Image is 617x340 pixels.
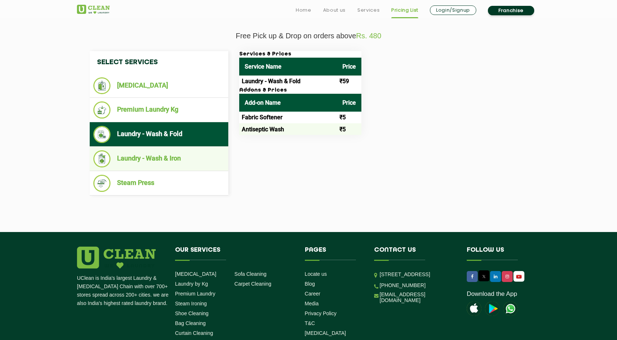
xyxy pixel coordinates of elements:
[391,6,418,15] a: Pricing List
[514,273,524,281] img: UClean Laundry and Dry Cleaning
[305,281,315,287] a: Blog
[175,291,216,297] a: Premium Laundry
[305,310,337,316] a: Privacy Policy
[77,32,540,40] p: Free Pick up & Drop on orders above
[175,301,207,306] a: Steam Ironing
[239,123,337,135] td: Antiseptic Wash
[305,291,321,297] a: Career
[356,32,381,40] span: Rs. 480
[488,6,534,15] a: Franchise
[357,6,380,15] a: Services
[337,123,361,135] td: ₹5
[234,271,267,277] a: Sofa Cleaning
[90,51,228,74] h4: Select Services
[337,112,361,123] td: ₹5
[305,301,319,306] a: Media
[93,101,110,119] img: Premium Laundry Kg
[175,330,213,336] a: Curtain Cleaning
[175,271,216,277] a: [MEDICAL_DATA]
[467,301,481,316] img: apple-icon.png
[380,291,456,303] a: [EMAIL_ADDRESS][DOMAIN_NAME]
[77,274,170,308] p: UClean is India's largest Laundry & [MEDICAL_DATA] Chain with over 700+ stores spread across 200+...
[380,282,426,288] a: [PHONE_NUMBER]
[239,51,361,58] h3: Services & Prices
[337,58,361,76] th: Price
[239,94,337,112] th: Add-on Name
[239,87,361,94] h3: Addons & Prices
[380,270,456,279] p: [STREET_ADDRESS]
[374,247,456,260] h4: Contact us
[234,281,271,287] a: Carpet Cleaning
[305,320,315,326] a: T&C
[305,330,346,336] a: [MEDICAL_DATA]
[175,247,294,260] h4: Our Services
[77,247,156,268] img: logo.png
[239,76,337,87] td: Laundry - Wash & Fold
[93,175,225,192] li: Steam Press
[93,150,225,167] li: Laundry - Wash & Iron
[337,94,361,112] th: Price
[337,76,361,87] td: ₹59
[93,77,225,94] li: [MEDICAL_DATA]
[430,5,476,15] a: Login/Signup
[296,6,311,15] a: Home
[77,5,110,14] img: UClean Laundry and Dry Cleaning
[323,6,346,15] a: About us
[467,247,531,260] h4: Follow us
[175,281,208,287] a: Laundry by Kg
[175,320,206,326] a: Bag Cleaning
[93,126,110,143] img: Laundry - Wash & Fold
[93,101,225,119] li: Premium Laundry Kg
[239,58,337,76] th: Service Name
[305,247,364,260] h4: Pages
[175,310,209,316] a: Shoe Cleaning
[93,175,110,192] img: Steam Press
[503,301,518,316] img: UClean Laundry and Dry Cleaning
[93,126,225,143] li: Laundry - Wash & Fold
[239,112,337,123] td: Fabric Softener
[93,77,110,94] img: Dry Cleaning
[485,301,500,316] img: playstoreicon.png
[93,150,110,167] img: Laundry - Wash & Iron
[467,290,517,298] a: Download the App
[305,271,327,277] a: Locate us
